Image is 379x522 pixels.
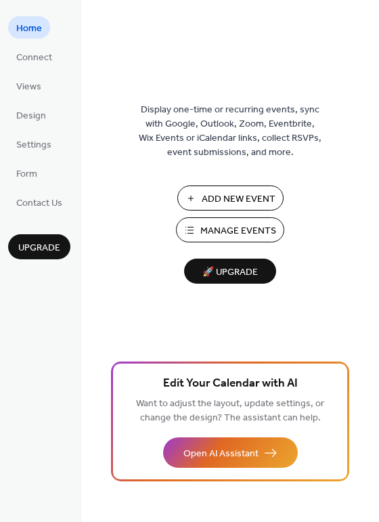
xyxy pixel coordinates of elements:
span: Contact Us [16,196,62,211]
a: Contact Us [8,191,70,213]
span: Display one-time or recurring events, sync with Google, Outlook, Zoom, Eventbrite, Wix Events or ... [139,103,321,160]
span: Edit Your Calendar with AI [163,374,298,393]
span: Open AI Assistant [183,447,259,461]
span: Want to adjust the layout, update settings, or change the design? The assistant can help. [136,395,324,427]
a: Form [8,162,45,184]
a: Settings [8,133,60,155]
a: Views [8,74,49,97]
span: Home [16,22,42,36]
span: Manage Events [200,224,276,238]
span: Views [16,80,41,94]
button: 🚀 Upgrade [184,259,276,284]
button: Manage Events [176,217,284,242]
span: Upgrade [18,241,60,255]
button: Open AI Assistant [163,437,298,468]
span: Add New Event [202,192,275,206]
a: Design [8,104,54,126]
button: Upgrade [8,234,70,259]
span: Settings [16,138,51,152]
a: Connect [8,45,60,68]
span: Connect [16,51,52,65]
span: Design [16,109,46,123]
span: Form [16,167,37,181]
a: Home [8,16,50,39]
span: 🚀 Upgrade [192,263,268,282]
button: Add New Event [177,186,284,211]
